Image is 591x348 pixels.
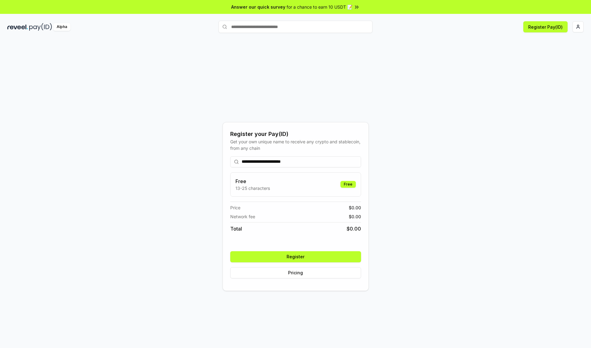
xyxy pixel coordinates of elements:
[231,4,285,10] span: Answer our quick survey
[230,138,361,151] div: Get your own unique name to receive any crypto and stablecoin, from any chain
[347,225,361,232] span: $ 0.00
[53,23,70,31] div: Alpha
[230,251,361,262] button: Register
[230,130,361,138] div: Register your Pay(ID)
[29,23,52,31] img: pay_id
[230,225,242,232] span: Total
[349,213,361,220] span: $ 0.00
[230,213,255,220] span: Network fee
[340,181,356,188] div: Free
[7,23,28,31] img: reveel_dark
[523,21,568,32] button: Register Pay(ID)
[235,178,270,185] h3: Free
[349,204,361,211] span: $ 0.00
[287,4,352,10] span: for a chance to earn 10 USDT 📝
[230,204,240,211] span: Price
[230,267,361,278] button: Pricing
[235,185,270,191] p: 13-25 characters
